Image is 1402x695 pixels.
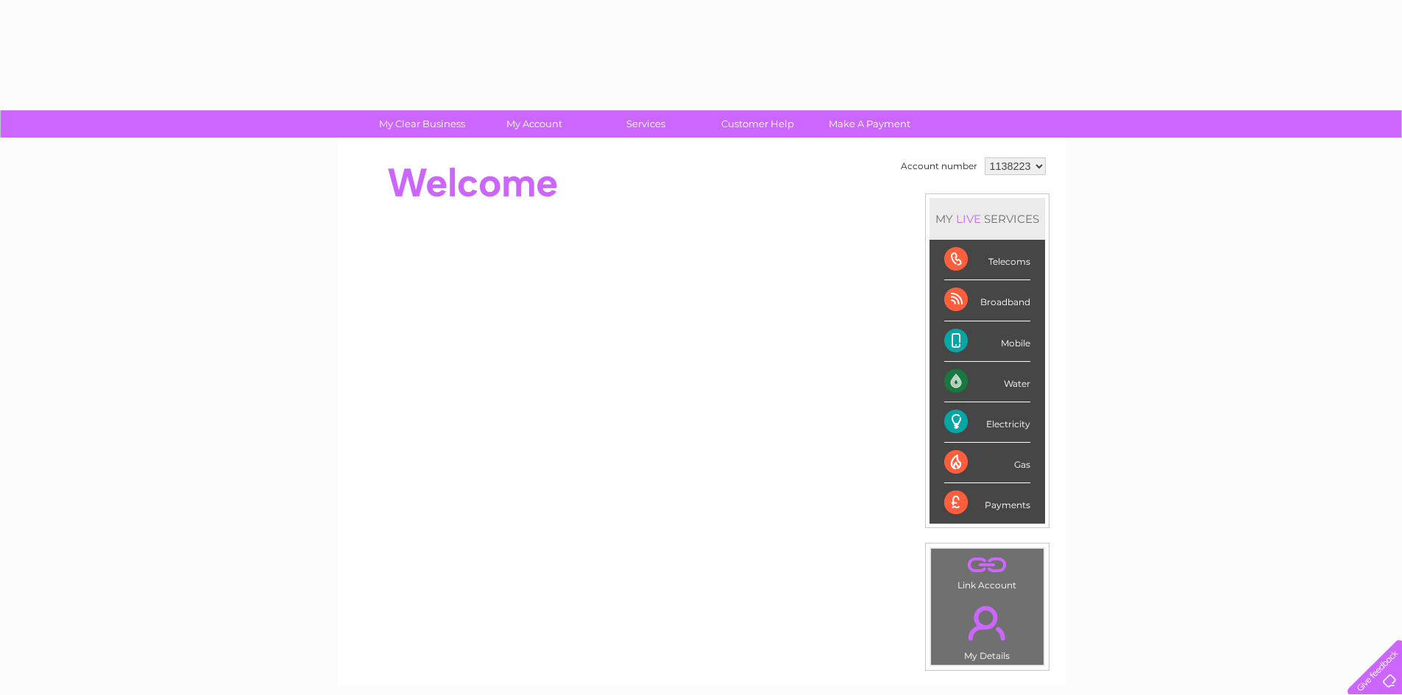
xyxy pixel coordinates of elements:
[944,321,1030,362] div: Mobile
[944,402,1030,443] div: Electricity
[944,483,1030,523] div: Payments
[944,280,1030,321] div: Broadband
[935,597,1040,649] a: .
[944,240,1030,280] div: Telecoms
[944,362,1030,402] div: Water
[930,198,1045,240] div: MY SERVICES
[953,212,984,226] div: LIVE
[897,154,981,179] td: Account number
[930,594,1044,666] td: My Details
[473,110,595,138] a: My Account
[585,110,707,138] a: Services
[944,443,1030,483] div: Gas
[930,548,1044,594] td: Link Account
[361,110,483,138] a: My Clear Business
[809,110,930,138] a: Make A Payment
[697,110,818,138] a: Customer Help
[935,552,1040,578] a: .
